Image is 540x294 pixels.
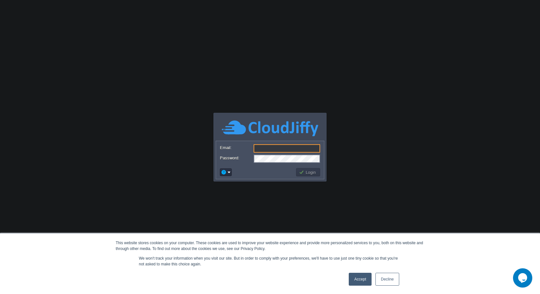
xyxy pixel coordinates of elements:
[220,155,253,161] label: Password:
[349,273,372,286] a: Accept
[375,273,399,286] a: Decline
[513,268,534,288] iframe: chat widget
[220,144,253,151] label: Email:
[139,255,401,267] p: We won't track your information when you visit our site. But in order to comply with your prefere...
[222,120,318,137] img: CloudJiffy
[116,240,424,252] div: This website stores cookies on your computer. These cookies are used to improve your website expe...
[299,169,318,175] button: Login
